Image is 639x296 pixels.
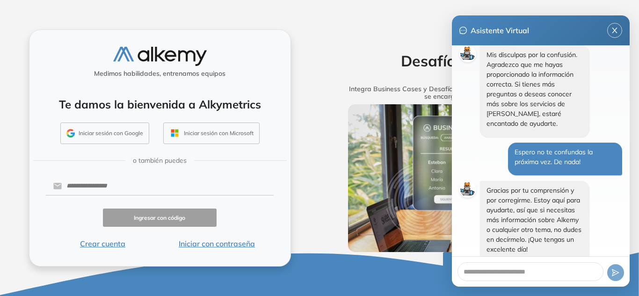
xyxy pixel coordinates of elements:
[607,264,624,281] button: send
[608,27,622,34] span: close
[66,129,75,137] img: GMAIL_ICON
[487,51,577,128] span: Mis disculpas por la confusión. Agradezco que me hayas proporcionado la información correcta. Si ...
[348,104,611,252] img: img-more-info
[443,252,516,270] button: Leer nota
[46,238,160,249] button: Crear cuenta
[459,181,476,198] img: Alky Avatar
[169,128,180,138] img: OUTLOOK_ICON
[334,52,625,70] h2: Desafíos Asincrónicos
[133,156,187,166] span: o también puedes
[334,85,625,101] h5: Integra Business Cases y Desafíos Técnicos en tus procesos de selección. Nuestra IA se encargará ...
[459,45,476,62] img: Alky Avatar
[487,186,581,253] span: Gracias por tu comprensión y por corregirme. Estoy aquí para ayudarte, así que si necesitas más i...
[515,148,593,166] span: Espero no te confundas la próxima vez. De nada!
[42,98,278,111] h4: Te damos la bienvenida a Alkymetrics
[33,70,287,78] h5: Medimos habilidades, entrenamos equipos
[160,238,274,249] button: Iniciar con contraseña
[163,123,260,144] button: Iniciar sesión con Microsoft
[113,47,207,66] img: logo-alkemy
[103,209,217,227] button: Ingresar con código
[607,23,622,38] button: close
[459,27,467,34] span: message
[60,123,149,144] button: Iniciar sesión con Google
[471,25,529,36] span: Asistente Virtual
